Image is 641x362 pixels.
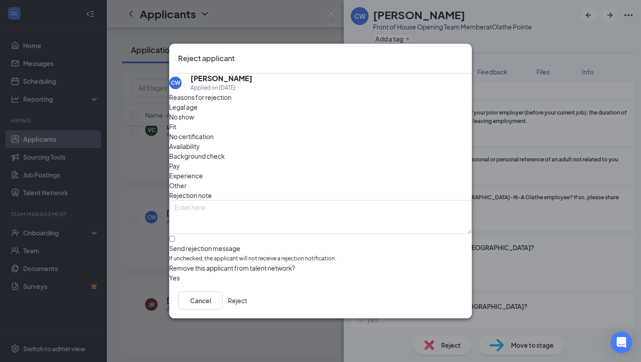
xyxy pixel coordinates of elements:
span: Remove this applicant from talent network? [169,264,295,272]
span: Other [169,181,187,190]
div: CW [171,79,180,86]
input: Send rejection messageIf unchecked, the applicant will not receive a rejection notification. [169,236,175,242]
span: If unchecked, the applicant will not receive a rejection notification. [169,255,472,263]
h3: Reject applicant [178,53,235,64]
span: Rejection note [169,191,212,199]
div: Applied on [DATE] [191,83,252,92]
span: No show [169,112,194,122]
button: Reject [228,292,247,309]
span: No certification [169,132,214,141]
div: Open Intercom Messenger [611,332,632,353]
span: Legal age [169,102,198,112]
button: Cancel [178,292,223,309]
h5: [PERSON_NAME] [191,74,252,83]
span: Pay [169,161,180,171]
span: Experience [169,171,203,181]
span: Yes [169,273,180,283]
div: Send rejection message [169,244,472,253]
span: Fit [169,122,176,132]
span: Availability [169,141,200,151]
span: Background check [169,151,225,161]
span: Reasons for rejection [169,93,231,101]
